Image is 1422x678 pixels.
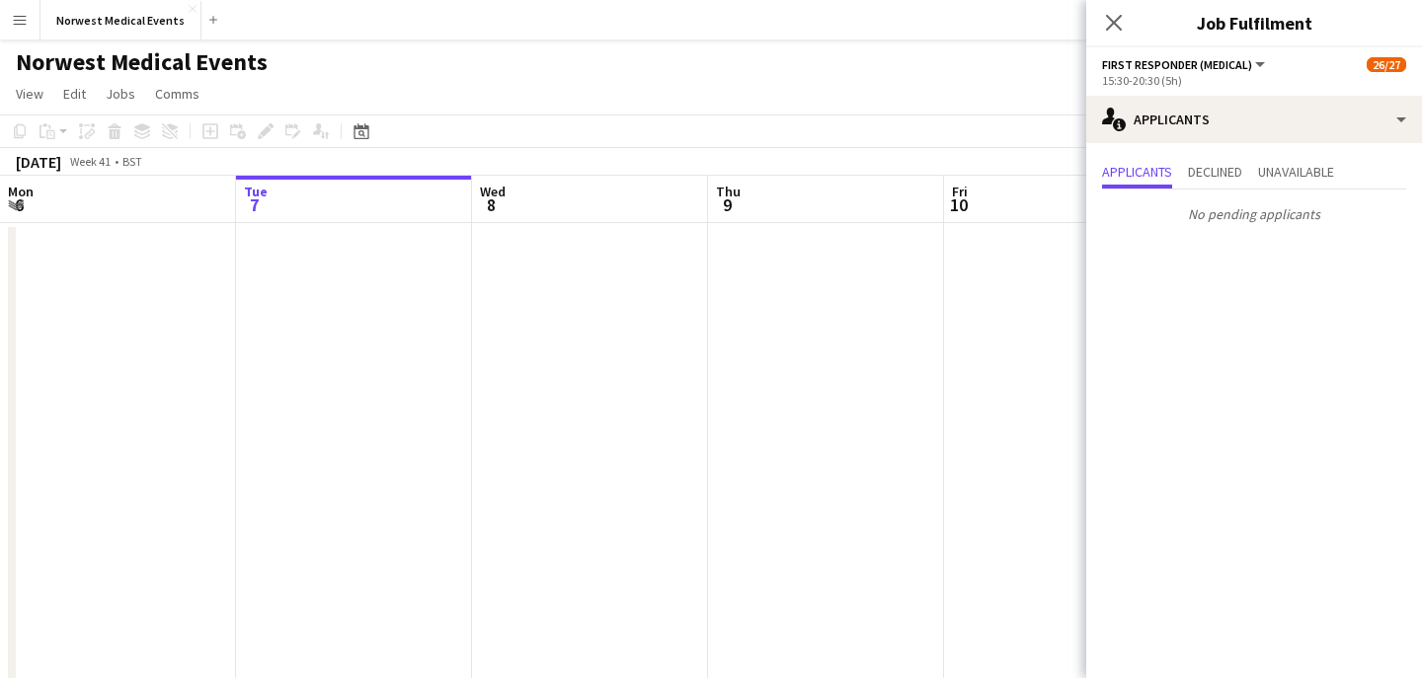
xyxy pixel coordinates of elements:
[477,193,506,216] span: 8
[244,183,268,200] span: Tue
[1086,96,1422,143] div: Applicants
[1258,165,1334,179] span: Unavailable
[155,85,199,103] span: Comms
[1102,57,1252,72] span: First Responder (Medical)
[1367,57,1406,72] span: 26/27
[1102,165,1172,179] span: Applicants
[1086,10,1422,36] h3: Job Fulfilment
[106,85,135,103] span: Jobs
[952,183,968,200] span: Fri
[8,183,34,200] span: Mon
[16,152,61,172] div: [DATE]
[1188,165,1242,179] span: Declined
[122,154,142,169] div: BST
[65,154,115,169] span: Week 41
[241,193,268,216] span: 7
[55,81,94,107] a: Edit
[480,183,506,200] span: Wed
[1102,57,1268,72] button: First Responder (Medical)
[5,193,34,216] span: 6
[63,85,86,103] span: Edit
[40,1,201,39] button: Norwest Medical Events
[949,193,968,216] span: 10
[8,81,51,107] a: View
[713,193,741,216] span: 9
[16,47,268,77] h1: Norwest Medical Events
[147,81,207,107] a: Comms
[98,81,143,107] a: Jobs
[716,183,741,200] span: Thu
[1102,73,1406,88] div: 15:30-20:30 (5h)
[16,85,43,103] span: View
[1086,197,1422,231] p: No pending applicants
